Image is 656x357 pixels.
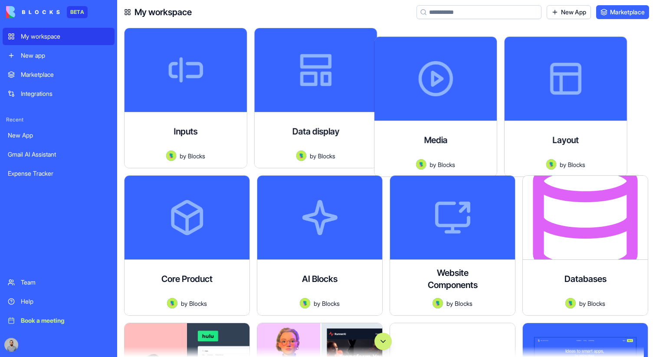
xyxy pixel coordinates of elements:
div: Integrations [21,89,109,98]
button: Scroll to bottom [374,333,392,350]
span: Blocks [322,299,340,308]
a: BETA [6,6,88,18]
a: Help [3,293,115,310]
a: Marketplace [596,5,649,19]
a: New app [3,47,115,64]
div: Marketplace [21,70,109,79]
span: by [579,299,586,308]
h4: Data display [292,125,339,138]
span: by [314,299,320,308]
a: DatabasesAvatarbyBlocks [522,175,648,316]
div: New app [21,51,109,60]
span: Blocks [318,151,335,160]
a: Website ComponentsAvatarbyBlocks [390,175,515,316]
span: by [560,160,566,169]
a: Data displayAvatarbyBlocks [257,28,383,168]
h4: Media [424,134,447,146]
a: Book a meeting [3,312,115,329]
span: by [180,151,186,160]
a: Core ProductAvatarbyBlocks [124,175,250,316]
img: image_123650291_bsq8ao.jpg [4,338,18,352]
div: Gmail AI Assistant [8,150,109,159]
a: LayoutAvatarbyBlocks [522,28,648,168]
span: Blocks [568,160,585,169]
img: Avatar [416,159,426,170]
img: Avatar [300,298,310,308]
div: BETA [67,6,88,18]
div: Book a meeting [21,316,109,325]
span: Recent [3,116,115,123]
a: AI BlocksAvatarbyBlocks [257,175,383,316]
h4: Databases [564,273,607,285]
a: Integrations [3,85,115,102]
div: My workspace [21,32,109,41]
span: by [446,299,453,308]
a: Expense Tracker [3,165,115,182]
img: Avatar [433,298,443,308]
h4: Layout [552,134,579,146]
span: Blocks [587,299,605,308]
img: Avatar [167,298,177,308]
div: Expense Tracker [8,169,109,178]
h4: My workspace [134,6,192,18]
span: Blocks [188,151,205,160]
span: by [310,151,316,160]
span: Blocks [455,299,472,308]
a: New App [3,127,115,144]
a: Marketplace [3,66,115,83]
div: New App [8,131,109,140]
h4: AI Blocks [302,273,338,285]
img: Avatar [546,159,556,170]
a: My workspace [3,28,115,45]
h4: Core Product [161,273,213,285]
a: Team [3,274,115,291]
img: Avatar [166,151,176,161]
img: Avatar [565,298,576,308]
a: MediaAvatarbyBlocks [390,28,515,168]
span: Blocks [438,160,455,169]
span: by [181,299,187,308]
h4: Inputs [174,125,197,138]
img: logo [6,6,60,18]
a: New App [547,5,591,19]
h4: Website Components [418,267,487,291]
img: Avatar [296,151,306,161]
span: by [430,160,436,169]
span: Blocks [189,299,207,308]
div: Help [21,297,109,306]
div: Team [21,278,109,287]
a: Gmail AI Assistant [3,146,115,163]
a: InputsAvatarbyBlocks [124,28,250,168]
